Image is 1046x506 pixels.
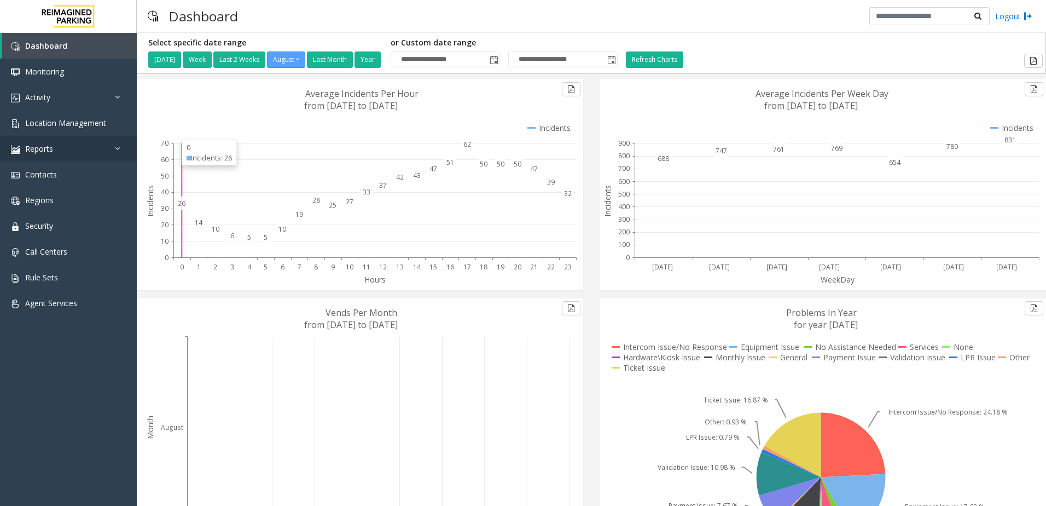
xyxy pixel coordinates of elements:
img: 'icon' [11,274,20,283]
button: Export to pdf [1025,82,1043,96]
text: 13 [396,262,404,272]
text: 39 [547,177,555,187]
button: Last Month [307,51,353,68]
text: 32 [564,189,572,198]
text: 16 [446,262,454,272]
text: 20 [161,220,168,229]
span: Toggle popup [605,52,617,67]
text: 62 [463,140,471,149]
text: Ticket Issue: 16.87 % [704,395,768,405]
text: LPR Issue: 0.79 % [686,433,740,442]
text: Vends Per Month [326,307,397,319]
text: for year [DATE] [794,319,858,331]
text: Incidents [602,185,613,217]
span: Regions [25,195,54,205]
text: [DATE] [709,262,730,272]
text: 300 [618,215,630,224]
img: 'icon' [11,248,20,257]
text: 30 [161,204,168,213]
text: 21 [530,262,538,272]
text: 17 [463,262,471,272]
button: Export to pdf [562,301,580,315]
text: 500 [618,189,630,199]
text: 688 [658,154,669,163]
text: 60 [161,155,168,164]
text: WeekDay [821,274,855,285]
text: 51 [446,158,454,167]
text: 100 [618,240,630,249]
text: [DATE] [943,262,964,272]
text: 33 [363,187,370,197]
text: Problems In Year [786,307,857,319]
button: Week [183,51,212,68]
span: Activity [25,92,50,102]
text: 26 [178,199,185,208]
h5: Select specific date range [148,38,382,48]
button: Export to pdf [1024,54,1043,68]
text: Other: 0.93 % [705,417,747,427]
text: 4 [247,262,252,272]
text: 6 [230,231,234,240]
span: Monitoring [25,66,64,77]
text: 15 [429,262,437,272]
text: 50 [480,159,487,169]
button: Export to pdf [1025,301,1043,315]
text: 22 [547,262,555,272]
a: Logout [995,10,1032,22]
img: logout [1024,10,1032,22]
text: [DATE] [819,262,840,272]
div: 0 [187,142,232,153]
text: 2 [213,262,217,272]
text: 780 [946,142,958,151]
button: [DATE] [148,51,181,68]
img: pageIcon [148,3,158,30]
span: Location Management [25,118,106,128]
text: 400 [618,202,630,211]
text: Month [145,416,155,439]
button: August [267,51,305,68]
img: 'icon' [11,222,20,231]
text: from [DATE] to [DATE] [304,100,398,112]
text: 25 [329,200,336,210]
text: 3 [230,262,234,272]
text: 1 [197,262,201,272]
text: 37 [379,181,387,190]
text: 0 [165,253,168,262]
text: from [DATE] to [DATE] [304,319,398,331]
span: Dashboard [25,41,67,51]
text: 800 [618,151,630,160]
text: Validation Issue: 10.98 % [658,463,735,472]
text: Intercom Issue/No Response: 24.18 % [888,407,1008,417]
text: 27 [346,197,353,206]
text: from [DATE] to [DATE] [764,100,858,112]
a: Dashboard [2,33,137,59]
text: Hours [364,274,386,285]
text: [DATE] [996,262,1017,272]
text: 0 [626,253,630,262]
text: 50 [514,159,521,169]
text: 5 [264,262,268,272]
text: 42 [396,173,404,182]
text: 43 [413,171,421,180]
text: 28 [312,196,320,205]
img: 'icon' [11,42,20,51]
button: Refresh Charts [626,51,683,68]
span: Rule Sets [25,272,58,283]
text: [DATE] [880,262,901,272]
button: Export to pdf [562,82,580,96]
button: Year [355,51,381,68]
text: 900 [618,139,630,148]
img: 'icon' [11,145,20,154]
text: 700 [618,164,630,173]
span: Toggle popup [487,52,499,67]
span: Agent Services [25,298,77,308]
text: 0 [180,262,184,272]
img: 'icon' [11,300,20,308]
text: 654 [889,158,901,167]
text: 10 [346,262,353,272]
h3: Dashboard [164,3,243,30]
text: 11 [363,262,370,272]
text: 7 [298,262,301,272]
text: 14 [195,218,203,227]
text: Average Incidents Per Hour [305,88,419,100]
